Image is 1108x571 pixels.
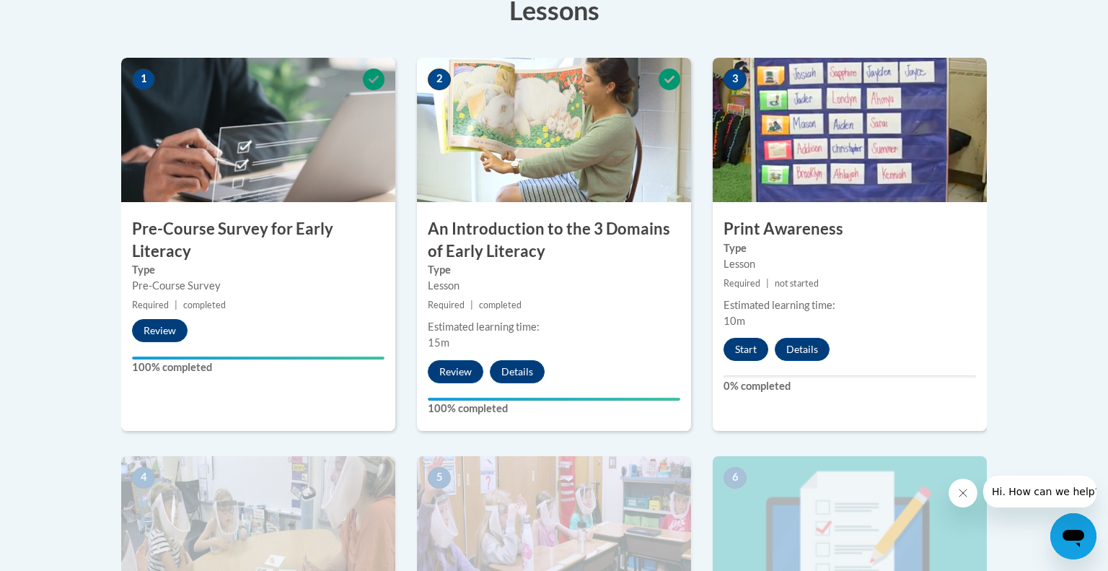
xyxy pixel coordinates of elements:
[428,300,465,310] span: Required
[9,10,117,22] span: Hi. How can we help?
[1050,513,1096,559] iframe: Button to launch messaging window
[132,300,169,310] span: Required
[724,278,760,289] span: Required
[724,338,768,361] button: Start
[428,336,449,349] span: 15m
[490,360,545,383] button: Details
[428,69,451,90] span: 2
[949,479,977,507] iframe: Close message
[724,378,976,394] label: 0% completed
[132,467,155,489] span: 4
[983,476,1096,507] iframe: Message from company
[713,58,987,202] img: Course Image
[724,240,976,256] label: Type
[417,58,691,202] img: Course Image
[766,278,769,289] span: |
[724,315,745,327] span: 10m
[428,401,680,417] label: 100% completed
[428,398,680,401] div: Your progress
[713,218,987,240] h3: Print Awareness
[132,262,384,278] label: Type
[132,359,384,375] label: 100% completed
[132,357,384,359] div: Your progress
[428,278,680,294] div: Lesson
[121,218,395,263] h3: Pre-Course Survey for Early Literacy
[724,467,747,489] span: 6
[724,69,747,90] span: 3
[775,278,819,289] span: not started
[428,360,483,383] button: Review
[132,69,155,90] span: 1
[428,467,451,489] span: 5
[175,300,177,310] span: |
[724,256,976,272] div: Lesson
[428,262,680,278] label: Type
[121,58,395,202] img: Course Image
[183,300,226,310] span: completed
[417,218,691,263] h3: An Introduction to the 3 Domains of Early Literacy
[479,300,522,310] span: completed
[132,278,384,294] div: Pre-Course Survey
[132,319,188,342] button: Review
[775,338,830,361] button: Details
[724,297,976,313] div: Estimated learning time:
[428,319,680,335] div: Estimated learning time:
[470,300,473,310] span: |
